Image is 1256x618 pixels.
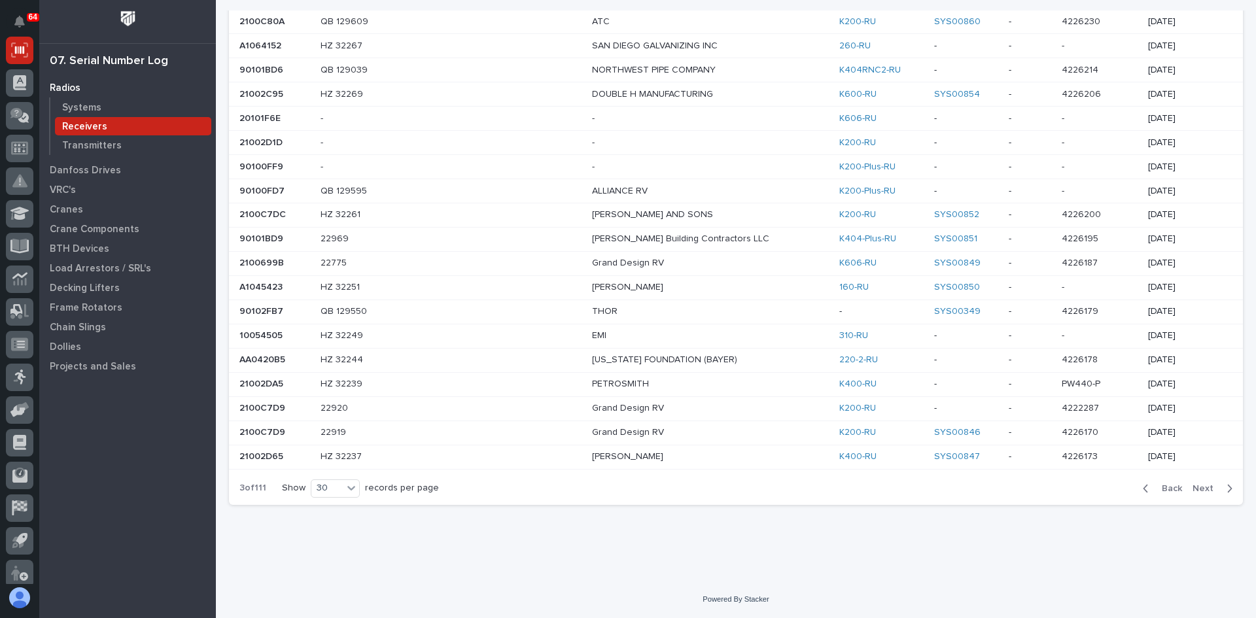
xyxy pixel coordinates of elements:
[239,255,287,269] p: 2100699B
[592,186,821,197] p: ALLIANCE RV
[1009,427,1051,438] p: -
[50,136,216,154] a: Transmitters
[1062,303,1101,317] p: 4226179
[229,34,1243,58] tr: A1064152A1064152 HZ 32267HZ 32267 SAN DIEGO GALVANIZING INC260-RU ---- [DATE]
[39,298,216,317] a: Frame Rotators
[229,472,277,504] p: 3 of 111
[934,306,981,317] a: SYS00349
[592,89,821,100] p: DOUBLE H MANUFACTURING
[934,65,999,76] p: -
[50,361,136,373] p: Projects and Sales
[934,113,999,124] p: -
[934,427,981,438] a: SYS00846
[16,16,33,37] div: Notifications64
[321,14,371,27] p: QB 129609
[1062,38,1067,52] p: -
[1062,159,1067,173] p: -
[239,424,288,438] p: 2100C7D9
[239,279,285,293] p: A1045423
[839,282,869,293] a: 160-RU
[62,102,101,114] p: Systems
[229,82,1243,106] tr: 21002C9521002C95 HZ 32269HZ 32269 DOUBLE H MANUFACTURINGK600-RU SYS00854 -42262064226206 [DATE]
[592,137,821,148] p: -
[239,376,286,390] p: 21002DA5
[1009,162,1051,173] p: -
[839,89,877,100] a: K600-RU
[839,379,877,390] a: K400-RU
[50,117,216,135] a: Receivers
[1148,65,1222,76] p: [DATE]
[934,209,979,220] a: SYS00852
[1148,451,1222,462] p: [DATE]
[1062,279,1067,293] p: -
[321,424,349,438] p: 22919
[1009,379,1051,390] p: -
[50,184,76,196] p: VRC's
[39,180,216,199] a: VRC's
[365,483,439,494] p: records per page
[321,303,370,317] p: QB 129550
[1062,255,1100,269] p: 4226187
[1148,162,1222,173] p: [DATE]
[39,199,216,219] a: Cranes
[934,186,999,197] p: -
[229,396,1243,421] tr: 2100C7D92100C7D9 2292022920 Grand Design RVK200-RU --42222874222287 [DATE]
[592,403,821,414] p: Grand Design RV
[311,481,343,495] div: 30
[229,10,1243,34] tr: 2100C80A2100C80A QB 129609QB 129609 ATCK200-RU SYS00860 -42262304226230 [DATE]
[239,86,286,100] p: 21002C95
[934,162,999,173] p: -
[1148,330,1222,341] p: [DATE]
[239,38,284,52] p: A1064152
[1062,183,1067,197] p: -
[592,379,821,390] p: PETROSMITH
[50,165,121,177] p: Danfoss Drives
[239,231,286,245] p: 90101BD9
[229,130,1243,154] tr: 21002D1D21002D1D -- -K200-RU ---- [DATE]
[592,65,821,76] p: NORTHWEST PIPE COMPANY
[1009,41,1051,52] p: -
[1148,306,1222,317] p: [DATE]
[6,584,33,611] button: users-avatar
[50,302,122,314] p: Frame Rotators
[839,330,868,341] a: 310-RU
[50,98,216,116] a: Systems
[1009,306,1051,317] p: -
[839,427,876,438] a: K200-RU
[1148,209,1222,220] p: [DATE]
[229,275,1243,300] tr: A1045423A1045423 HZ 32251HZ 32251 [PERSON_NAME]160-RU SYS00850 --- [DATE]
[592,354,821,366] p: [US_STATE] FOUNDATION (BAYER)
[239,183,287,197] p: 90100FD7
[1148,258,1222,269] p: [DATE]
[934,137,999,148] p: -
[321,135,326,148] p: -
[50,82,80,94] p: Radios
[229,58,1243,82] tr: 90101BD690101BD6 QB 129039QB 129039 NORTHWEST PIPE COMPANYK404RNC2-RU --42262144226214 [DATE]
[839,354,878,366] a: 220-2-RU
[321,255,349,269] p: 22775
[934,89,980,100] a: SYS00854
[321,111,326,124] p: -
[239,14,287,27] p: 2100C80A
[239,111,283,124] p: 20101F6E
[1062,14,1103,27] p: 4226230
[839,162,896,173] a: K200-Plus-RU
[934,379,999,390] p: -
[839,306,924,317] p: -
[1148,354,1222,366] p: [DATE]
[239,400,288,414] p: 2100C7D9
[39,78,216,97] a: Radios
[1062,352,1100,366] p: 4226178
[1148,403,1222,414] p: [DATE]
[592,113,821,124] p: -
[50,322,106,334] p: Chain Slings
[1009,403,1051,414] p: -
[934,330,999,341] p: -
[229,445,1243,469] tr: 21002D6521002D65 HZ 32237HZ 32237 [PERSON_NAME]K400-RU SYS00847 -42261734226173 [DATE]
[1009,354,1051,366] p: -
[1009,330,1051,341] p: -
[592,282,821,293] p: [PERSON_NAME]
[1009,16,1051,27] p: -
[1062,135,1067,148] p: -
[839,451,877,462] a: K400-RU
